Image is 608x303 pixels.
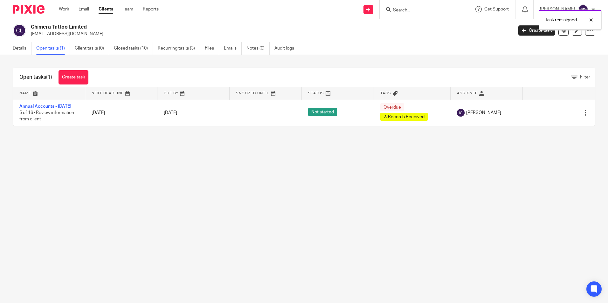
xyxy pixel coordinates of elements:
[19,74,52,81] h1: Open tasks
[13,5,45,14] img: Pixie
[466,110,501,116] span: [PERSON_NAME]
[31,31,509,37] p: [EMAIL_ADDRESS][DOMAIN_NAME]
[158,42,200,55] a: Recurring tasks (3)
[143,6,159,12] a: Reports
[224,42,242,55] a: Emails
[31,24,413,30] h2: Chimera Tattoo Limited
[308,91,324,95] span: Status
[114,42,153,55] a: Closed tasks (10)
[59,6,69,12] a: Work
[19,111,74,122] span: 5 of 16 · Review information from client
[164,111,177,115] span: [DATE]
[580,75,590,79] span: Filter
[99,6,113,12] a: Clients
[75,42,109,55] a: Client tasks (0)
[518,25,555,36] a: Create task
[79,6,89,12] a: Email
[59,70,88,84] a: Create task
[46,75,52,80] span: (1)
[36,42,70,55] a: Open tasks (1)
[380,113,428,121] span: 2. Records Received
[19,104,71,109] a: Annual Accounts - [DATE]
[380,91,391,95] span: Tags
[274,42,299,55] a: Audit logs
[545,17,578,23] p: Task reassigned.
[308,108,337,116] span: Not started
[13,24,26,37] img: svg%3E
[205,42,219,55] a: Files
[236,91,269,95] span: Snoozed Until
[13,42,31,55] a: Details
[380,103,404,111] span: Overdue
[123,6,133,12] a: Team
[85,100,157,126] td: [DATE]
[457,109,465,117] img: svg%3E
[578,4,588,15] img: svg%3E
[246,42,270,55] a: Notes (0)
